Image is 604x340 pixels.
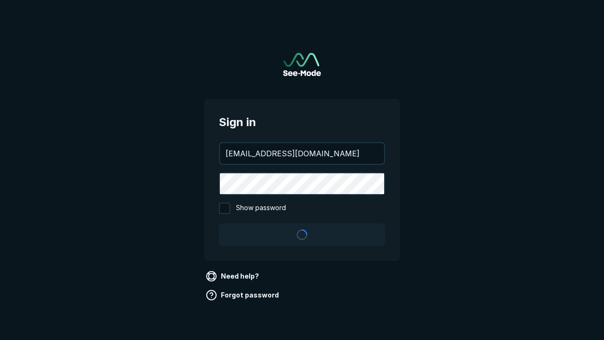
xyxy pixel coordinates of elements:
a: Go to sign in [283,53,321,76]
span: Sign in [219,114,385,131]
span: Show password [236,203,286,214]
a: Need help? [204,269,263,284]
a: Forgot password [204,288,283,303]
input: your@email.com [220,143,384,164]
img: See-Mode Logo [283,53,321,76]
